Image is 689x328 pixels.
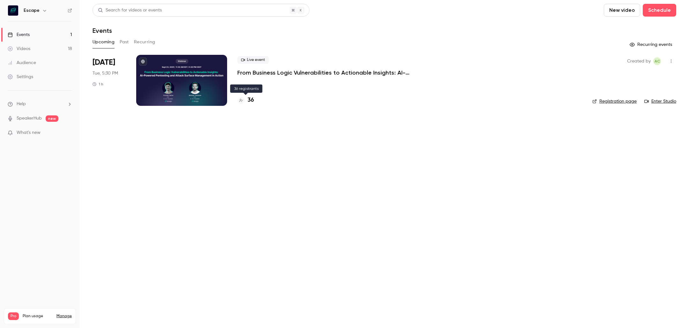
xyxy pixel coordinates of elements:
button: New video [604,4,640,17]
span: [DATE] [93,57,115,68]
span: Plan usage [23,314,53,319]
button: Past [120,37,129,47]
li: help-dropdown-opener [8,101,72,107]
a: Registration page [592,98,637,105]
button: Recurring [134,37,155,47]
div: Sep 23 Tue, 5:30 PM (Europe/Amsterdam) [93,55,126,106]
a: Manage [56,314,72,319]
a: Enter Studio [644,98,676,105]
span: Pro [8,312,19,320]
button: Recurring events [627,40,676,50]
img: Escape [8,5,18,16]
a: 36 [237,96,254,105]
iframe: Noticeable Trigger [64,130,72,136]
div: 1 h [93,82,103,87]
div: Search for videos or events [98,7,162,14]
h6: Escape [24,7,40,14]
h1: Events [93,27,112,34]
span: What's new [17,129,41,136]
h4: 36 [248,96,254,105]
span: Created by [627,57,651,65]
span: Tue, 5:30 PM [93,70,118,77]
span: Alexandra Charikova [653,57,661,65]
a: SpeakerHub [17,115,42,122]
div: Events [8,32,30,38]
div: Videos [8,46,30,52]
div: Settings [8,74,33,80]
span: Live event [237,56,269,64]
button: Upcoming [93,37,115,47]
button: Schedule [643,4,676,17]
span: new [46,115,58,122]
a: From Business Logic Vulnerabilities to Actionable Insights: AI-powered Pentesting + ASM in Action [237,69,429,77]
div: Audience [8,60,36,66]
span: Help [17,101,26,107]
span: AC [655,57,660,65]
